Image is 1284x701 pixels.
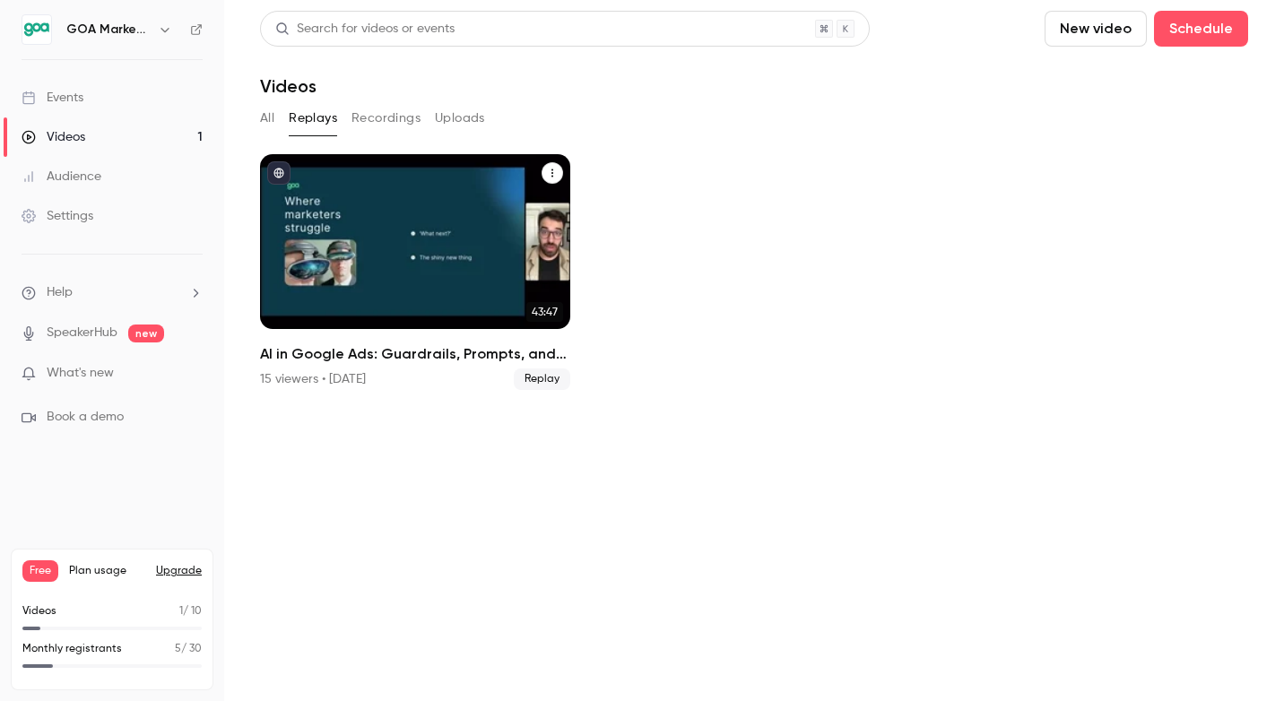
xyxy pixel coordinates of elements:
[22,207,93,225] div: Settings
[260,75,317,97] h1: Videos
[22,89,83,107] div: Events
[22,603,56,619] p: Videos
[22,168,101,186] div: Audience
[22,15,51,44] img: GOA Marketing
[179,606,183,617] span: 1
[22,283,203,302] li: help-dropdown-opener
[260,370,366,388] div: 15 viewers • [DATE]
[69,564,145,578] span: Plan usage
[22,128,85,146] div: Videos
[1154,11,1248,47] button: Schedule
[128,325,164,342] span: new
[526,302,563,322] span: 43:47
[175,644,181,654] span: 5
[47,283,73,302] span: Help
[66,21,151,39] h6: GOA Marketing
[275,20,455,39] div: Search for videos or events
[47,324,117,342] a: SpeakerHub
[47,408,124,427] span: Book a demo
[514,368,570,390] span: Replay
[22,641,122,657] p: Monthly registrants
[22,560,58,582] span: Free
[351,104,421,133] button: Recordings
[179,603,202,619] p: / 10
[181,366,203,382] iframe: Noticeable Trigger
[260,104,274,133] button: All
[267,161,291,185] button: published
[1045,11,1147,47] button: New video
[260,343,570,365] h2: AI in Google Ads: Guardrails, Prompts, and Practical Wins
[47,364,114,383] span: What's new
[175,641,202,657] p: / 30
[260,154,570,390] li: AI in Google Ads: Guardrails, Prompts, and Practical Wins
[156,564,202,578] button: Upgrade
[289,104,337,133] button: Replays
[260,154,570,390] a: 43:47AI in Google Ads: Guardrails, Prompts, and Practical Wins15 viewers • [DATE]Replay
[435,104,485,133] button: Uploads
[260,154,1248,390] ul: Videos
[260,11,1248,690] section: Videos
